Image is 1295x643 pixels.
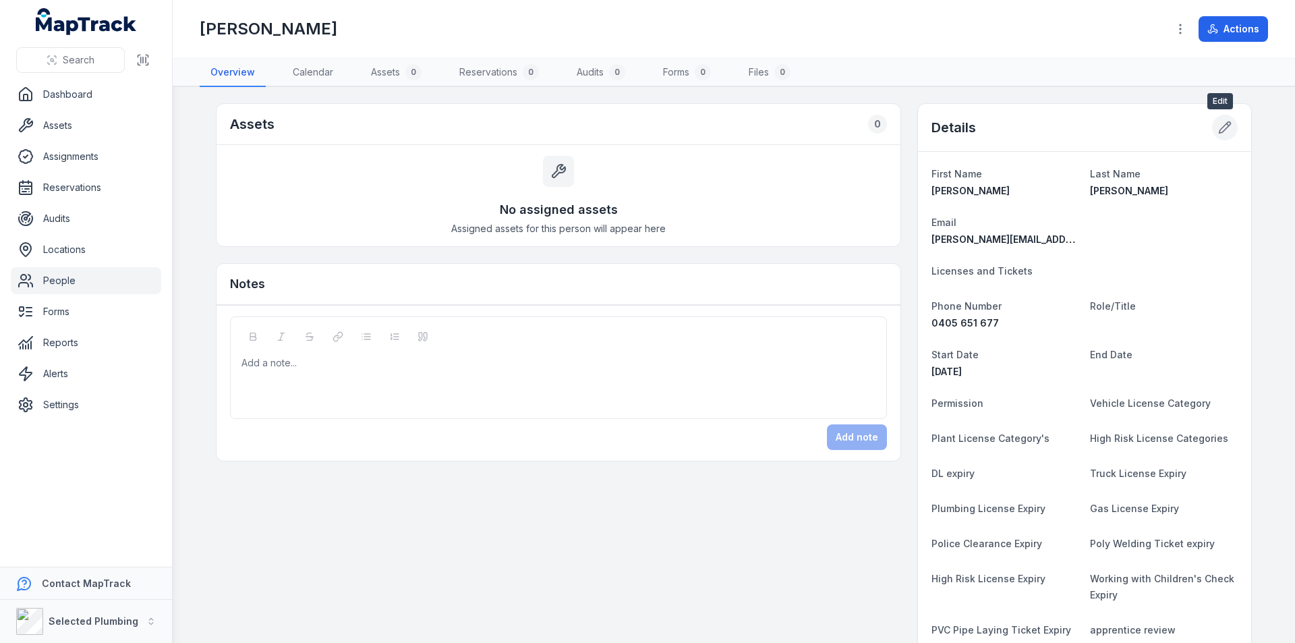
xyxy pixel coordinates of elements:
a: Reservations0 [449,59,550,87]
span: [PERSON_NAME] [931,185,1010,196]
div: 0 [774,64,790,80]
a: Audits0 [566,59,636,87]
div: 0 [695,64,711,80]
span: DL expiry [931,468,975,479]
strong: Selected Plumbing [49,615,138,627]
span: PVC Pipe Laying Ticket Expiry [931,624,1071,636]
span: Truck License Expiry [1090,468,1186,479]
span: Plumbing License Expiry [931,503,1045,514]
a: Overview [200,59,266,87]
span: 0405 651 677 [931,317,999,329]
a: Settings [11,391,161,418]
span: Role/Title [1090,300,1136,312]
a: Reports [11,329,161,356]
h2: Details [931,118,976,137]
div: 0 [868,115,887,134]
div: 0 [405,64,422,80]
a: Calendar [282,59,344,87]
span: Vehicle License Category [1090,397,1211,409]
span: High Risk License Expiry [931,573,1045,584]
span: Police Clearance Expiry [931,538,1042,549]
h1: [PERSON_NAME] [200,18,337,40]
time: 8/11/2025, 12:00:00 AM [931,366,962,377]
a: People [11,267,161,294]
a: Assets0 [360,59,432,87]
span: High Risk License Categories [1090,432,1228,444]
span: Plant License Category's [931,432,1049,444]
span: Permission [931,397,983,409]
a: Assets [11,112,161,139]
h3: Notes [230,275,265,293]
strong: Contact MapTrack [42,578,131,589]
span: Poly Welding Ticket expiry [1090,538,1215,549]
span: Start Date [931,349,979,360]
span: apprentice review [1090,624,1176,636]
button: Actions [1199,16,1268,42]
a: Forms0 [652,59,722,87]
span: [PERSON_NAME] [1090,185,1168,196]
span: [PERSON_NAME][EMAIL_ADDRESS][DOMAIN_NAME] [931,233,1172,245]
span: Edit [1207,93,1233,109]
a: Forms [11,298,161,325]
h3: No assigned assets [500,200,618,219]
a: Locations [11,236,161,263]
span: Search [63,53,94,67]
span: Licenses and Tickets [931,265,1033,277]
span: Email [931,217,956,228]
h2: Assets [230,115,275,134]
span: [DATE] [931,366,962,377]
a: MapTrack [36,8,137,35]
a: Audits [11,205,161,232]
a: Files0 [738,59,801,87]
span: Last Name [1090,168,1141,179]
button: Search [16,47,125,73]
a: Alerts [11,360,161,387]
div: 0 [523,64,539,80]
span: First Name [931,168,982,179]
span: Gas License Expiry [1090,503,1179,514]
span: Assigned assets for this person will appear here [451,222,666,235]
span: Working with Children's Check Expiry [1090,573,1234,600]
a: Assignments [11,143,161,170]
a: Dashboard [11,81,161,108]
span: End Date [1090,349,1132,360]
span: Phone Number [931,300,1002,312]
div: 0 [609,64,625,80]
a: Reservations [11,174,161,201]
